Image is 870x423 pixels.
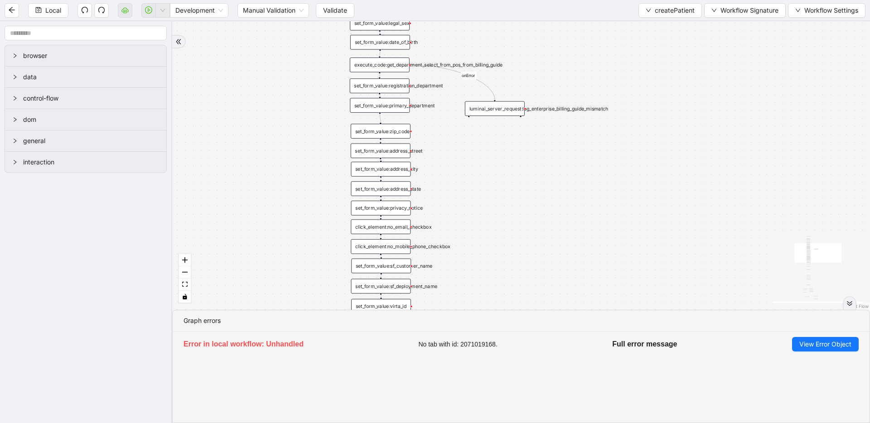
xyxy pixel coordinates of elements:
span: right [12,53,18,58]
button: downWorkflow Signature [704,3,786,18]
button: redo [94,3,109,18]
div: set_form_value:address_state [351,181,411,196]
g: Edge from set_form_value:sf_customer_name to set_form_value:sf_deployment_name [381,275,382,277]
div: set_form_value:primary_department [350,98,410,113]
button: down [155,3,170,18]
span: Workflow Settings [804,5,858,15]
span: Workflow Signature [720,5,778,15]
div: set_form_value:virta_id [351,299,411,314]
span: createPatient [655,5,695,15]
span: right [12,96,18,101]
div: Graph errors [184,316,859,326]
div: set_form_value:legal_sex [350,16,410,31]
span: right [12,117,18,122]
div: interaction [5,152,166,173]
div: set_form_value:privacy_notice [351,201,411,216]
div: click_element:no_mobile_phone_checkbox [351,239,411,254]
span: save [35,7,42,13]
span: data [23,72,159,82]
span: double-right [175,38,182,45]
button: fit view [179,279,191,291]
div: set_form_value:date_of_birth [350,35,410,50]
button: Validate [316,3,354,18]
span: down [711,8,717,13]
div: execute_code:get_department_select_from_pos_from_billing_guide [350,58,410,72]
div: dom [5,109,166,130]
div: set_form_value:sf_deployment_name [351,279,411,294]
div: set_form_value:address_city [351,162,411,177]
div: set_form_value:zip_code [351,124,411,139]
div: set_form_value:registration_department [350,78,410,93]
div: browser [5,45,166,66]
span: down [795,8,801,13]
button: saveLocal [28,3,68,18]
button: undo [77,3,92,18]
div: set_form_value:address_street [351,144,411,159]
span: redo [98,6,105,14]
div: luminai_server_request:log_enterprise_billing_guide_mismatchplus-circleplus-circle [465,101,525,116]
h5: Full error message [612,339,677,350]
span: arrow-left [8,6,15,14]
span: down [646,8,651,13]
span: down [160,8,165,13]
button: zoom in [179,254,191,266]
span: View Error Object [799,339,851,349]
span: Development [175,4,223,17]
button: cloud-server [118,3,132,18]
span: browser [23,51,159,61]
span: dom [23,115,159,125]
span: plus-circle [516,122,526,132]
div: set_form_value:sf_customer_name [351,259,411,274]
span: cloud-server [121,6,129,14]
h5: Error in local workflow: Unhandled [184,339,304,350]
div: luminai_server_request:log_enterprise_billing_guide_mismatch [465,101,525,116]
span: interaction [23,157,159,167]
span: Validate [323,5,347,15]
div: control-flow [5,88,166,109]
span: control-flow [23,93,159,103]
span: general [23,136,159,146]
button: play-circle [141,3,156,18]
span: Manual Validation [243,4,304,17]
g: Edge from set_form_value:primary_department to set_form_value:zip_code [380,114,381,122]
div: data [5,67,166,87]
span: double-right [846,300,853,307]
span: Local [45,5,61,15]
span: play-circle [145,6,152,14]
button: downcreatePatient [638,3,702,18]
a: React Flow attribution [845,303,869,309]
button: downWorkflow Settings [788,3,865,18]
span: right [12,159,18,165]
span: No tab with id: 2071019168. [418,339,497,349]
span: undo [81,6,88,14]
div: click_element:no_email_checkbox [351,219,411,234]
span: right [12,74,18,80]
button: arrow-left [5,3,19,18]
button: toggle interactivity [179,291,191,303]
span: right [12,138,18,144]
button: zoom out [179,266,191,279]
span: plus-circle [464,122,474,132]
div: general [5,130,166,151]
button: View Error Object [792,337,859,351]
